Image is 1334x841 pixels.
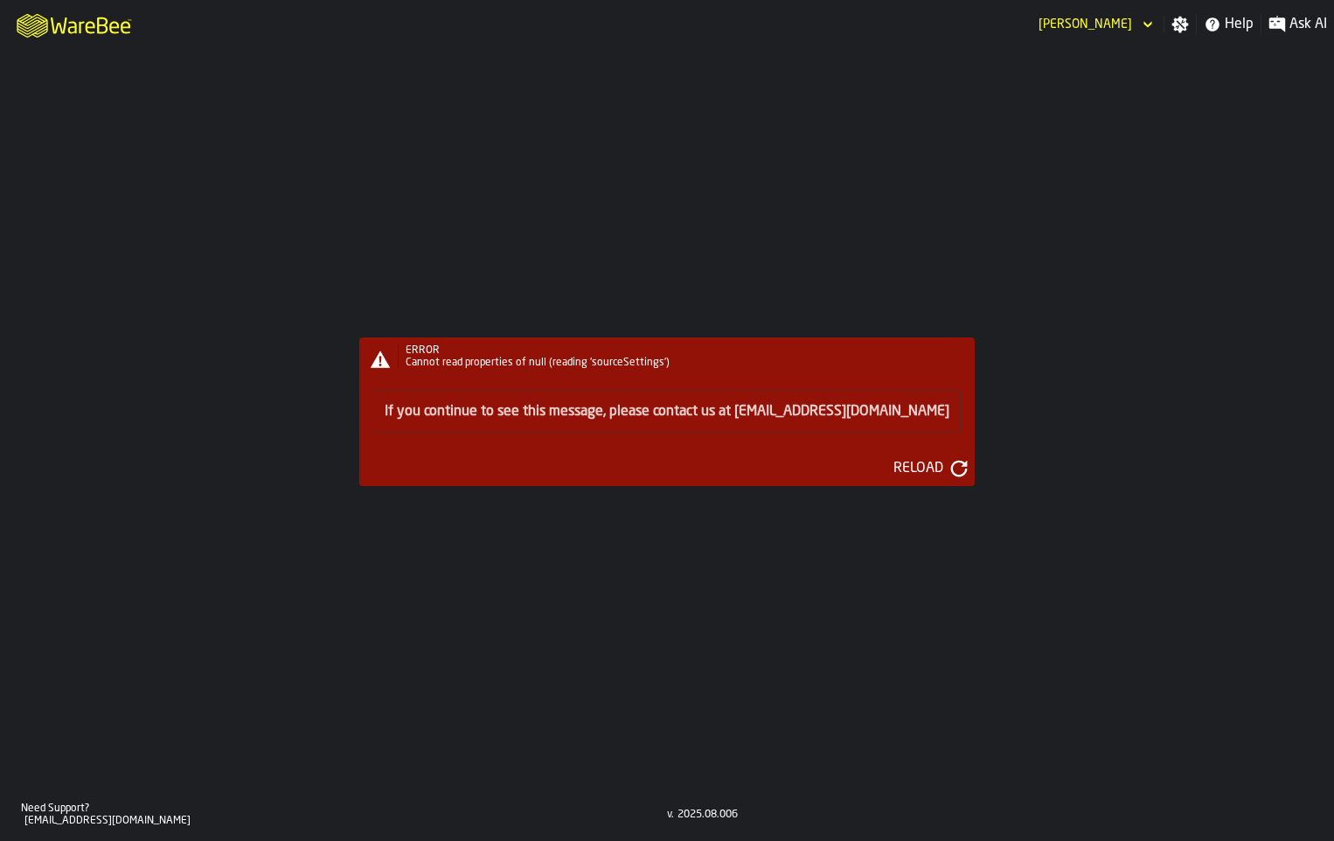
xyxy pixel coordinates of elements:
[1197,14,1261,35] label: button-toggle-Help
[677,809,738,821] div: 2025.08.006
[1225,14,1254,35] span: Help
[879,455,975,483] button: button-Reload
[1261,14,1334,35] label: button-toggle-Ask AI
[21,803,191,827] a: Need Support?[EMAIL_ADDRESS][DOMAIN_NAME]
[667,809,674,821] div: v.
[1032,14,1157,35] div: DropdownMenuValue-Jules McBlain
[385,405,949,419] a: If you continue to see this message, please contact us at [EMAIL_ADDRESS][DOMAIN_NAME]
[1289,14,1327,35] span: Ask AI
[406,358,670,368] span: Cannot read properties of null (reading 'sourceSettings')
[886,458,950,479] div: Reload
[1039,17,1132,31] div: DropdownMenuValue-Jules McBlain
[406,344,971,357] div: ERROR
[21,803,191,815] div: Need Support?
[24,815,191,827] div: [EMAIL_ADDRESS][DOMAIN_NAME]
[1164,16,1196,33] label: button-toggle-Settings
